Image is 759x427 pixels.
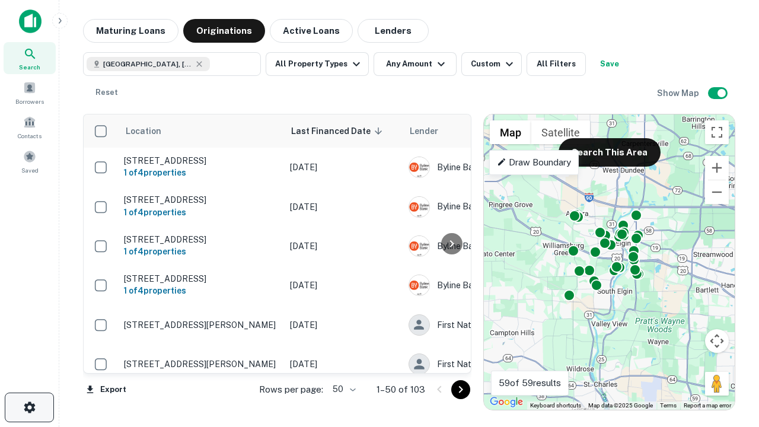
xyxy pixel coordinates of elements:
[266,52,369,76] button: All Property Types
[124,155,278,166] p: [STREET_ADDRESS]
[487,394,526,410] a: Open this area in Google Maps (opens a new window)
[15,97,44,106] span: Borrowers
[409,353,586,375] div: First Nations Bank
[124,320,278,330] p: [STREET_ADDRESS][PERSON_NAME]
[409,236,429,256] img: picture
[18,131,42,141] span: Contacts
[591,52,629,76] button: Save your search to get updates of matches that match your search criteria.
[124,234,278,245] p: [STREET_ADDRESS]
[291,124,386,138] span: Last Financed Date
[290,358,397,371] p: [DATE]
[103,59,192,69] span: [GEOGRAPHIC_DATA], [GEOGRAPHIC_DATA]
[124,273,278,284] p: [STREET_ADDRESS]
[290,200,397,213] p: [DATE]
[660,402,677,409] a: Terms (opens in new tab)
[124,284,278,297] h6: 1 of 4 properties
[471,57,516,71] div: Custom
[284,114,403,148] th: Last Financed Date
[290,318,397,332] p: [DATE]
[409,197,429,217] img: picture
[358,19,429,43] button: Lenders
[21,165,39,175] span: Saved
[124,359,278,369] p: [STREET_ADDRESS][PERSON_NAME]
[88,81,126,104] button: Reset
[83,19,178,43] button: Maturing Loans
[409,157,586,178] div: Byline Bank
[409,235,586,257] div: Byline Bank
[374,52,457,76] button: Any Amount
[4,42,56,74] a: Search
[83,381,129,399] button: Export
[588,402,653,409] span: Map data ©2025 Google
[461,52,522,76] button: Custom
[125,124,177,138] span: Location
[4,111,56,143] a: Contacts
[124,166,278,179] h6: 1 of 4 properties
[705,156,729,180] button: Zoom in
[259,383,323,397] p: Rows per page:
[183,19,265,43] button: Originations
[4,77,56,109] a: Borrowers
[657,87,701,100] h6: Show Map
[328,381,358,398] div: 50
[409,275,586,296] div: Byline Bank
[4,145,56,177] a: Saved
[490,120,531,144] button: Show street map
[409,196,586,218] div: Byline Bank
[499,376,561,390] p: 59 of 59 results
[705,372,729,396] button: Drag Pegman onto the map to open Street View
[19,9,42,33] img: capitalize-icon.png
[531,120,590,144] button: Show satellite imagery
[118,114,284,148] th: Location
[290,279,397,292] p: [DATE]
[124,245,278,258] h6: 1 of 4 properties
[19,62,40,72] span: Search
[700,294,759,351] iframe: Chat Widget
[484,114,735,410] div: 0 0
[705,180,729,204] button: Zoom out
[684,402,731,409] a: Report a map error
[377,383,425,397] p: 1–50 of 103
[403,114,592,148] th: Lender
[124,195,278,205] p: [STREET_ADDRESS]
[124,206,278,219] h6: 1 of 4 properties
[409,314,586,336] div: First Nations Bank
[497,155,571,170] p: Draw Boundary
[409,157,429,177] img: picture
[705,120,729,144] button: Toggle fullscreen view
[270,19,353,43] button: Active Loans
[290,240,397,253] p: [DATE]
[451,380,470,399] button: Go to next page
[410,124,438,138] span: Lender
[530,401,581,410] button: Keyboard shortcuts
[409,275,429,295] img: picture
[487,394,526,410] img: Google
[527,52,586,76] button: All Filters
[290,161,397,174] p: [DATE]
[559,138,661,167] button: Search This Area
